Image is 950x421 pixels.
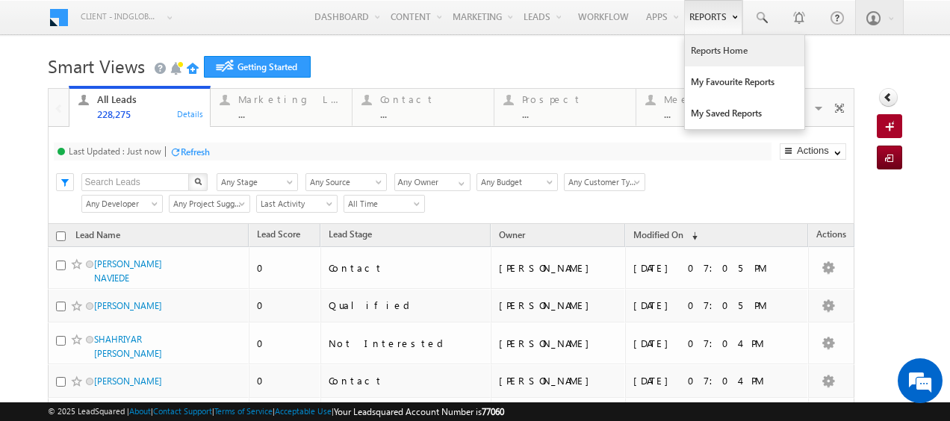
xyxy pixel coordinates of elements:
div: Developer Filter [81,194,161,213]
input: Search Leads [81,173,190,191]
div: [PERSON_NAME] [499,337,618,350]
a: Marketing Leads... [210,89,353,126]
span: (sorted descending) [686,230,698,242]
a: Lead Stage [321,226,379,246]
div: 0 [257,299,314,312]
div: [DATE] 07:04 PM [633,337,802,350]
span: Any Budget [477,175,553,189]
a: About [129,406,151,416]
div: Budget Filter [476,172,556,191]
a: Terms of Service [214,406,273,416]
span: Lead Score [257,228,300,240]
div: [PERSON_NAME] [499,299,618,312]
a: Meeting... [636,89,778,126]
a: Any Customer Type [564,173,645,191]
span: Last Activity [257,197,332,210]
a: Reports Home [685,35,804,66]
a: Any Source [305,173,387,191]
span: All Time [344,197,420,210]
div: ... [238,108,343,119]
div: 0 [257,374,314,387]
div: Project Suggested Filter [169,194,249,213]
div: ... [522,108,627,119]
div: Qualified [329,299,485,312]
a: [PERSON_NAME] [94,300,162,311]
a: Contact... [352,89,494,126]
div: 0 [257,337,314,350]
div: ... [664,108,769,119]
div: 228,275 [97,108,202,119]
a: All Time [344,195,425,213]
div: Contact [380,93,485,105]
span: Actions [809,226,854,246]
div: [PERSON_NAME] [499,374,618,387]
input: Check all records [56,231,66,241]
span: Any Stage [217,175,293,189]
div: Meeting [664,93,769,105]
div: Refresh [181,146,210,158]
div: Lead Source Filter [305,172,387,191]
a: Modified On (sorted descending) [626,226,705,246]
a: Any Budget [476,173,558,191]
div: Not Interested [329,337,485,350]
div: Owner Filter [394,172,469,191]
div: Details [176,107,205,120]
a: Last Activity [256,195,338,213]
div: ... [380,108,485,119]
div: All Leads [97,93,202,105]
a: [PERSON_NAME] NAVIEDE [94,258,162,284]
a: Any Developer [81,195,163,213]
div: Last Updated : Just now [69,146,161,157]
a: Getting Started [204,56,311,78]
a: Contact Support [153,406,212,416]
a: All Leads228,275Details [69,86,211,128]
a: My Saved Reports [685,98,804,129]
a: Any Stage [217,173,298,191]
div: [DATE] 07:05 PM [633,299,802,312]
input: Type to Search [394,173,471,191]
span: Your Leadsquared Account Number is [334,406,504,417]
span: Any Project Suggested [170,197,245,210]
div: 0 [257,261,314,275]
span: Client - indglobal1 (77060) [81,9,159,24]
a: Lead Name [68,227,128,246]
div: Prospect [522,93,627,105]
div: [DATE] 07:05 PM [633,261,802,275]
span: © 2025 LeadSquared | | | | | [48,405,504,419]
a: Prospect... [494,89,636,126]
span: Modified On [633,229,683,240]
a: SHAHRIYAR [PERSON_NAME] [94,334,162,359]
span: Any Customer Type [565,175,640,189]
div: Lead Stage Filter [217,172,298,191]
a: [PERSON_NAME] [94,375,162,387]
div: [PERSON_NAME] [499,261,618,275]
a: Any Project Suggested [169,195,250,213]
div: Customer Type Filter [564,172,644,191]
div: Marketing Leads [238,93,343,105]
span: Smart Views [48,54,145,78]
span: Lead Stage [329,228,372,240]
img: Search [194,178,202,185]
a: My Favourite Reports [685,66,804,98]
a: Lead Score [249,226,308,246]
div: [DATE] 07:04 PM [633,374,802,387]
button: Actions [780,143,846,160]
span: Any Source [306,175,382,189]
span: Any Developer [82,197,158,210]
span: 77060 [482,406,504,417]
div: Contact [329,261,485,275]
div: Contact [329,374,485,387]
a: Show All Items [450,174,469,189]
a: Acceptable Use [275,406,332,416]
span: Owner [499,229,525,240]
